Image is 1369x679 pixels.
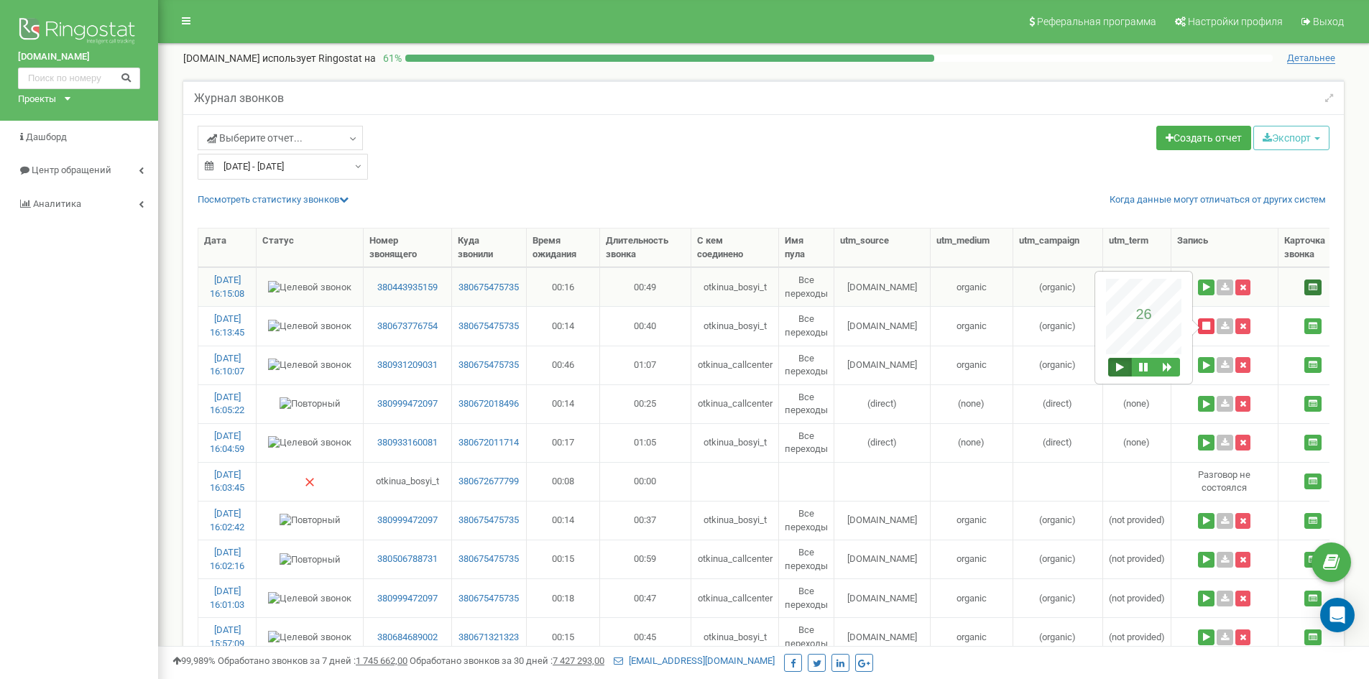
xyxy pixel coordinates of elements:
[779,501,834,540] td: Все переходы
[931,228,1013,267] th: utm_medium
[527,384,600,423] td: 00:14
[1013,540,1103,578] td: (organic)
[1103,540,1171,578] td: (not provided)
[931,267,1013,306] td: organic
[210,469,244,494] a: [DATE] 16:03:45
[834,501,931,540] td: [DOMAIN_NAME]
[779,267,834,306] td: Все переходы
[691,228,779,267] th: С кем соединено
[691,267,779,306] td: otkinua_bosyi_t
[18,14,140,50] img: Ringostat logo
[210,624,244,649] a: [DATE] 15:57:09
[1103,228,1171,267] th: utm_term
[1103,501,1171,540] td: (not provided)
[1156,126,1251,150] a: Создать отчет
[1235,396,1250,412] button: Удалить запись
[458,359,520,372] a: 380675475735
[364,228,451,267] th: Номер звонящего
[18,50,140,64] a: [DOMAIN_NAME]
[1013,423,1103,462] td: (direct)
[1171,462,1278,501] td: Разговор не состоялся
[280,397,341,411] img: Повторный
[1103,267,1171,306] td: (not provided)
[210,430,244,455] a: [DATE] 16:04:59
[172,655,216,666] span: 99,989%
[210,353,244,377] a: [DATE] 16:10:07
[1103,384,1171,423] td: (none)
[1217,318,1233,334] a: Скачать
[369,553,445,566] a: 380506788731
[1013,578,1103,617] td: (organic)
[931,423,1013,462] td: (none)
[1217,280,1233,295] a: Скачать
[834,306,931,345] td: [DOMAIN_NAME]
[691,501,779,540] td: otkinua_bosyi_t
[1217,629,1233,645] a: Скачать
[527,617,600,656] td: 00:15
[1235,591,1250,606] button: Удалить запись
[779,346,834,384] td: Все переходы
[1013,228,1103,267] th: utm_campaign
[376,51,405,65] p: 61 %
[600,578,691,617] td: 00:47
[218,655,407,666] span: Обработано звонков за 7 дней :
[369,436,445,450] a: 380933160081
[834,540,931,578] td: [DOMAIN_NAME]
[458,514,520,527] a: 380675475735
[931,501,1013,540] td: organic
[527,540,600,578] td: 00:15
[931,540,1013,578] td: organic
[1217,357,1233,373] a: Скачать
[26,131,67,142] span: Дашборд
[614,655,775,666] a: [EMAIL_ADDRESS][DOMAIN_NAME]
[600,617,691,656] td: 00:45
[527,228,600,267] th: Время ожидания
[33,198,81,209] span: Аналитика
[1320,598,1355,632] div: Open Intercom Messenger
[268,320,351,333] img: Целевой звонок
[834,384,931,423] td: (direct)
[369,359,445,372] a: 380931209031
[1188,16,1283,27] span: Настройки профиля
[304,476,315,488] img: Нет ответа
[834,228,931,267] th: utm_source
[1235,280,1250,295] button: Удалить запись
[600,306,691,345] td: 00:40
[207,131,303,145] span: Выберите отчет...
[1287,52,1335,64] span: Детальнее
[268,436,351,450] img: Целевой звонок
[779,617,834,656] td: Все переходы
[691,578,779,617] td: otkinua_callcenter
[691,423,779,462] td: otkinua_bosyi_t
[527,501,600,540] td: 00:14
[1013,501,1103,540] td: (organic)
[198,228,257,267] th: Дата
[410,655,604,666] span: Обработано звонков за 30 дней :
[1235,357,1250,373] button: Удалить запись
[458,631,520,645] a: 380671321323
[600,423,691,462] td: 01:05
[458,592,520,606] a: 380675475735
[834,346,931,384] td: [DOMAIN_NAME]
[834,578,931,617] td: [DOMAIN_NAME]
[210,508,244,532] a: [DATE] 16:02:42
[1278,228,1348,267] th: Карточка звонка
[458,475,520,489] a: 380672677799
[691,306,779,345] td: otkinua_bosyi_t
[1235,552,1250,568] button: Удалить запись
[600,346,691,384] td: 01:07
[600,462,691,501] td: 00:00
[280,514,341,527] img: Повторный
[369,514,445,527] a: 380999472097
[1013,384,1103,423] td: (direct)
[210,274,244,299] a: [DATE] 16:15:08
[1013,346,1103,384] td: (organic)
[527,423,600,462] td: 00:17
[1235,513,1250,529] button: Удалить запись
[18,68,140,89] input: Поиск по номеру
[931,306,1013,345] td: organic
[369,631,445,645] a: 380684689002
[834,267,931,306] td: [DOMAIN_NAME]
[194,92,284,105] h5: Журнал звонков
[691,617,779,656] td: otkinua_bosyi_t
